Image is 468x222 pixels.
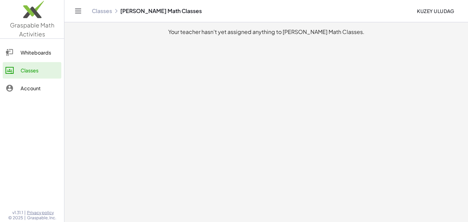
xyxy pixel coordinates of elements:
span: Graspable, Inc. [27,215,56,221]
span: | [24,215,26,221]
span: Graspable Math Activities [10,21,54,38]
div: Your teacher hasn't yet assigned anything to [PERSON_NAME] Math Classes. [70,28,463,36]
span: Kuzey Uludag [417,8,454,14]
button: Toggle navigation [73,5,84,16]
button: Kuzey Uludag [411,5,460,17]
div: Classes [21,66,59,74]
span: © 2025 [8,215,23,221]
span: | [24,210,26,215]
span: v1.31.1 [12,210,23,215]
a: Classes [3,62,61,79]
div: Whiteboards [21,48,59,57]
a: Whiteboards [3,44,61,61]
a: Privacy policy [27,210,56,215]
a: Account [3,80,61,96]
a: Classes [92,8,112,14]
div: Account [21,84,59,92]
